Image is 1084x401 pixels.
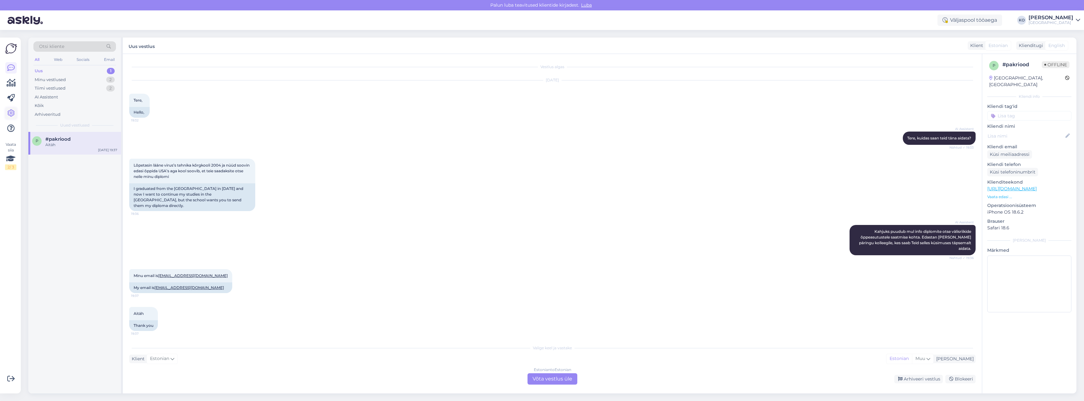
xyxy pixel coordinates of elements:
[987,186,1037,192] a: [URL][DOMAIN_NAME]
[987,179,1071,186] p: Klienditeekond
[1016,42,1043,49] div: Klienditugi
[129,107,150,118] div: Hello,
[129,183,255,211] div: I graduated from the [GEOGRAPHIC_DATA] in [DATE] and now I want to continue my studies in the [GE...
[131,118,155,123] span: 19:32
[987,103,1071,110] p: Kliendi tag'id
[937,15,1002,26] div: Väljaspool tööaega
[134,98,142,103] span: Tere,
[53,56,64,64] div: Web
[134,311,144,316] span: Aitäh
[129,345,976,351] div: Valige keel ja vastake
[158,273,228,278] a: [EMAIL_ADDRESS][DOMAIN_NAME]
[33,56,41,64] div: All
[579,2,594,8] span: Luba
[1029,15,1073,20] div: [PERSON_NAME]
[5,142,16,170] div: Vaata siia
[987,225,1071,231] p: Safari 18.6
[75,56,91,64] div: Socials
[534,367,571,373] div: Estonian to Estonian
[35,94,58,100] div: AI Assistent
[988,133,1064,139] input: Lisa nimi
[950,220,974,225] span: AI Assistent
[989,75,1065,88] div: [GEOGRAPHIC_DATA], [GEOGRAPHIC_DATA]
[39,43,64,50] span: Otsi kliente
[989,42,1008,49] span: Estonian
[987,111,1071,121] input: Lisa tag
[5,43,17,55] img: Askly Logo
[129,282,232,293] div: My email is
[35,68,43,74] div: Uus
[35,103,44,109] div: Kõik
[134,273,228,278] span: Minu email is
[987,161,1071,168] p: Kliendi telefon
[987,209,1071,215] p: iPhone OS 18.6.2
[131,293,155,298] span: 19:37
[35,77,66,83] div: Minu vestlused
[1017,16,1026,25] div: KO
[949,145,974,150] span: Nähtud ✓ 19:33
[886,354,912,363] div: Estonian
[528,373,577,385] div: Võta vestlus üle
[987,94,1071,99] div: Kliendi info
[987,202,1071,209] p: Operatsioonisüsteem
[1042,61,1070,68] span: Offline
[106,85,115,91] div: 2
[1002,61,1042,68] div: # pakriood
[907,136,971,140] span: Tere, kuidas saan teid täna aidata?
[129,41,155,50] label: Uus vestlus
[35,85,66,91] div: Tiimi vestlused
[60,122,89,128] span: Uued vestlused
[131,211,155,216] span: 19:36
[945,375,976,383] div: Blokeeri
[106,77,115,83] div: 2
[987,218,1071,225] p: Brauser
[129,77,976,83] div: [DATE]
[129,320,158,331] div: Thank you
[968,42,983,49] div: Klient
[131,331,155,336] span: 19:37
[987,168,1038,176] div: Küsi telefoninumbrit
[987,238,1071,243] div: [PERSON_NAME]
[154,285,224,290] a: [EMAIL_ADDRESS][DOMAIN_NAME]
[949,256,974,260] span: Nähtud ✓ 19:36
[129,356,145,362] div: Klient
[36,139,38,143] span: p
[987,194,1071,200] p: Vaata edasi ...
[1029,15,1080,25] a: [PERSON_NAME][GEOGRAPHIC_DATA]
[45,136,71,142] span: #pakriood
[987,144,1071,150] p: Kliendi email
[103,56,116,64] div: Email
[150,355,169,362] span: Estonian
[45,142,117,148] div: Aitäh
[987,247,1071,254] p: Märkmed
[1029,20,1073,25] div: [GEOGRAPHIC_DATA]
[129,64,976,70] div: Vestlus algas
[987,123,1071,130] p: Kliendi nimi
[934,356,974,362] div: [PERSON_NAME]
[35,111,61,118] div: Arhiveeritud
[993,63,995,68] span: p
[987,150,1032,159] div: Küsi meiliaadressi
[107,68,115,74] div: 1
[859,229,972,251] span: Kahjuks puudub mul info diplomite otse välisriikide õppeasutustele saatmise kohta. Edastan [PERSO...
[915,356,925,361] span: Muu
[950,127,974,131] span: AI Assistent
[1048,42,1065,49] span: English
[894,375,943,383] div: Arhiveeri vestlus
[5,164,16,170] div: 2 / 3
[98,148,117,152] div: [DATE] 19:37
[134,163,251,179] span: Lõpetasin lääne virus’s tehnika kõrgkooli 2004 ja nüüd soovin edasi õppida USA’s aga kool soovib,...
